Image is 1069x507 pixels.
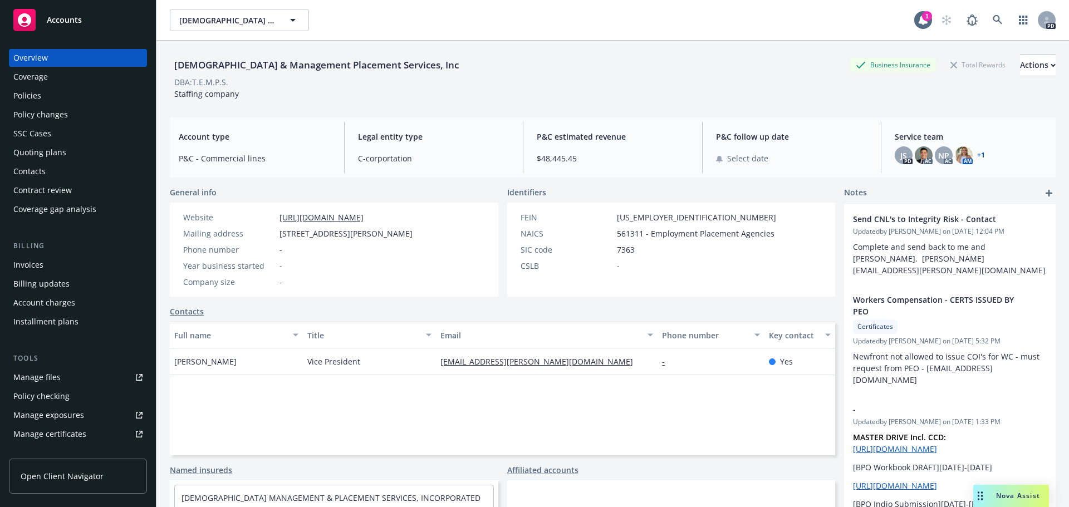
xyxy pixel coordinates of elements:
[9,49,147,67] a: Overview
[716,131,868,142] span: P&C follow up date
[21,470,104,482] span: Open Client Navigator
[440,356,642,367] a: [EMAIL_ADDRESS][PERSON_NAME][DOMAIN_NAME]
[537,131,689,142] span: P&C estimated revenue
[507,464,578,476] a: Affiliated accounts
[279,276,282,288] span: -
[279,260,282,272] span: -
[521,211,612,223] div: FEIN
[617,244,635,255] span: 7363
[174,88,239,99] span: Staffing company
[9,387,147,405] a: Policy checking
[9,425,147,443] a: Manage certificates
[13,200,96,218] div: Coverage gap analysis
[279,244,282,255] span: -
[977,152,985,159] a: +1
[13,387,70,405] div: Policy checking
[1020,55,1056,76] div: Actions
[853,227,1047,237] span: Updated by [PERSON_NAME] on [DATE] 12:04 PM
[617,228,774,239] span: 561311 - Employment Placement Agencies
[769,329,818,341] div: Key contact
[279,228,413,239] span: [STREET_ADDRESS][PERSON_NAME]
[13,425,86,443] div: Manage certificates
[844,285,1056,395] div: Workers Compensation - CERTS ISSUED BY PEOCertificatesUpdatedby [PERSON_NAME] on [DATE] 5:32 PMNe...
[13,256,43,274] div: Invoices
[174,76,228,88] div: DBA: T.E.M.P.S.
[13,125,51,142] div: SSC Cases
[13,106,68,124] div: Policy changes
[183,211,275,223] div: Website
[13,68,48,86] div: Coverage
[9,106,147,124] a: Policy changes
[13,144,66,161] div: Quoting plans
[170,322,303,348] button: Full name
[955,146,973,164] img: photo
[170,186,217,198] span: General info
[853,242,1046,275] span: Complete and send back to me and [PERSON_NAME]. [PERSON_NAME][EMAIL_ADDRESS][PERSON_NAME][DOMAIN_...
[935,9,958,31] a: Start snowing
[170,306,204,317] a: Contacts
[945,58,1011,72] div: Total Rewards
[507,186,546,198] span: Identifiers
[358,152,510,164] span: C-corportation
[853,432,946,442] strong: MASTER DRIVE Incl. CCD:
[9,294,147,312] a: Account charges
[900,150,907,161] span: JS
[9,353,147,364] div: Tools
[853,336,1047,346] span: Updated by [PERSON_NAME] on [DATE] 5:32 PM
[853,294,1018,317] span: Workers Compensation - CERTS ISSUED BY PEO
[183,260,275,272] div: Year business started
[13,368,61,386] div: Manage files
[973,485,987,507] div: Drag to move
[9,125,147,142] a: SSC Cases
[1020,54,1056,76] button: Actions
[9,368,147,386] a: Manage files
[13,181,72,199] div: Contract review
[850,58,936,72] div: Business Insurance
[13,313,79,331] div: Installment plans
[922,11,932,21] div: 1
[13,444,66,462] div: Manage BORs
[170,58,463,72] div: [DEMOGRAPHIC_DATA] & Management Placement Services, Inc
[9,406,147,424] a: Manage exposures
[853,351,1042,385] span: Newfront not allowed to issue COI's for WC - must request from PEO - [EMAIL_ADDRESS][DOMAIN_NAME]
[9,256,147,274] a: Invoices
[13,294,75,312] div: Account charges
[764,322,835,348] button: Key contact
[853,461,1047,473] p: [BPO Workbook DRAFT][DATE]-[DATE]
[9,275,147,293] a: Billing updates
[182,493,480,503] a: [DEMOGRAPHIC_DATA] MANAGEMENT & PLACEMENT SERVICES, INCORPORATED
[13,275,70,293] div: Billing updates
[9,163,147,180] a: Contacts
[617,260,620,272] span: -
[183,228,275,239] div: Mailing address
[853,213,1018,225] span: Send CNL's to Integrity Risk - Contact
[307,356,360,367] span: Vice President
[617,211,776,223] span: [US_EMPLOYER_IDENTIFICATION_NUMBER]
[844,186,867,200] span: Notes
[436,322,658,348] button: Email
[973,485,1049,507] button: Nova Assist
[9,4,147,36] a: Accounts
[895,131,1047,142] span: Service team
[857,322,893,332] span: Certificates
[13,163,46,180] div: Contacts
[938,150,949,161] span: NP
[9,313,147,331] a: Installment plans
[915,146,933,164] img: photo
[853,444,937,454] a: [URL][DOMAIN_NAME]
[521,228,612,239] div: NAICS
[662,329,747,341] div: Phone number
[961,9,983,31] a: Report a Bug
[13,87,41,105] div: Policies
[844,204,1056,285] div: Send CNL's to Integrity Risk - ContactUpdatedby [PERSON_NAME] on [DATE] 12:04 PMComplete and send...
[183,276,275,288] div: Company size
[987,9,1009,31] a: Search
[13,49,48,67] div: Overview
[358,131,510,142] span: Legal entity type
[307,329,419,341] div: Title
[1012,9,1034,31] a: Switch app
[9,181,147,199] a: Contract review
[13,406,84,424] div: Manage exposures
[9,68,147,86] a: Coverage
